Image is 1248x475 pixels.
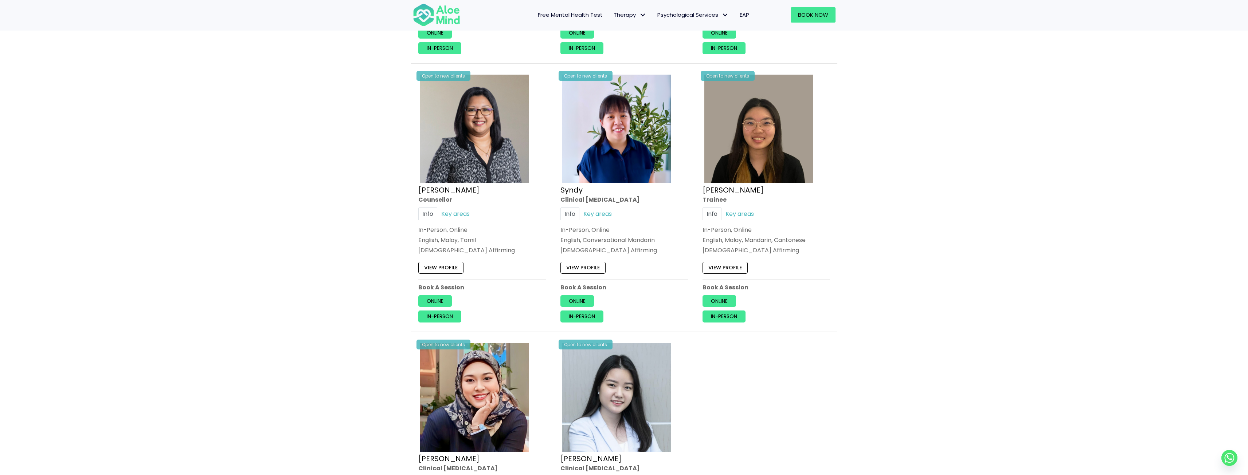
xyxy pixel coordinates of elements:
[470,7,755,23] nav: Menu
[418,207,437,220] a: Info
[560,262,606,274] a: View profile
[1221,450,1237,466] a: Whatsapp
[704,75,813,183] img: Profile – Xin Yi
[791,7,836,23] a: Book Now
[560,283,688,292] p: Book A Session
[413,3,460,27] img: Aloe mind Logo
[418,42,461,54] a: In-person
[652,7,734,23] a: Psychological ServicesPsychological Services: submenu
[703,311,746,322] a: In-person
[416,71,470,81] div: Open to new clients
[703,226,830,234] div: In-Person, Online
[560,311,603,322] a: In-person
[703,207,721,220] a: Info
[538,11,603,19] span: Free Mental Health Test
[740,11,749,19] span: EAP
[418,311,461,322] a: In-person
[703,195,830,204] div: Trainee
[703,246,830,255] div: [DEMOGRAPHIC_DATA] Affirming
[657,11,729,19] span: Psychological Services
[560,295,594,307] a: Online
[734,7,755,23] a: EAP
[437,207,474,220] a: Key areas
[560,464,688,472] div: Clinical [MEDICAL_DATA]
[562,343,671,452] img: Yen Li Clinical Psychologist
[608,7,652,23] a: TherapyTherapy: submenu
[560,453,622,463] a: [PERSON_NAME]
[720,10,731,20] span: Psychological Services: submenu
[703,283,830,292] p: Book A Session
[418,464,546,472] div: Clinical [MEDICAL_DATA]
[418,236,546,244] p: English, Malay, Tamil
[418,185,480,195] a: [PERSON_NAME]
[418,195,546,204] div: Counsellor
[560,195,688,204] div: Clinical [MEDICAL_DATA]
[418,246,546,255] div: [DEMOGRAPHIC_DATA] Affirming
[420,75,529,183] img: Sabrina
[560,207,579,220] a: Info
[798,11,828,19] span: Book Now
[418,27,452,39] a: Online
[560,42,603,54] a: In-person
[418,453,480,463] a: [PERSON_NAME]
[418,295,452,307] a: Online
[560,236,688,244] p: English, Conversational Mandarin
[701,71,755,81] div: Open to new clients
[703,236,830,244] p: English, Malay, Mandarin, Cantonese
[416,340,470,349] div: Open to new clients
[703,185,764,195] a: [PERSON_NAME]
[560,27,594,39] a: Online
[703,27,736,39] a: Online
[579,207,616,220] a: Key areas
[418,262,463,274] a: View profile
[418,283,546,292] p: Book A Session
[703,295,736,307] a: Online
[721,207,758,220] a: Key areas
[420,343,529,452] img: Yasmin Clinical Psychologist
[614,11,646,19] span: Therapy
[418,226,546,234] div: In-Person, Online
[638,10,648,20] span: Therapy: submenu
[703,262,748,274] a: View profile
[559,71,613,81] div: Open to new clients
[562,75,671,183] img: Syndy
[532,7,608,23] a: Free Mental Health Test
[703,42,746,54] a: In-person
[560,246,688,255] div: [DEMOGRAPHIC_DATA] Affirming
[560,226,688,234] div: In-Person, Online
[560,185,583,195] a: Syndy
[559,340,613,349] div: Open to new clients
